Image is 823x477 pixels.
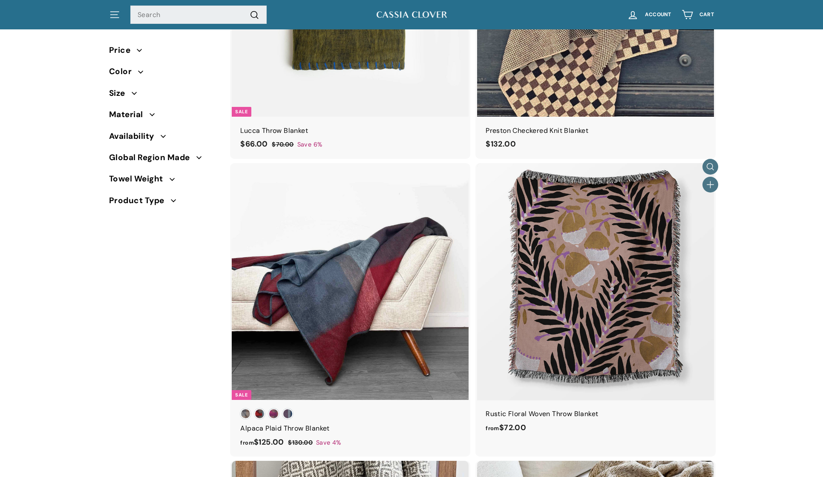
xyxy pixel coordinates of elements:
div: Rustic Floral Woven Throw Blanket [486,408,705,420]
span: Account [645,12,671,17]
a: Rustic Floral Woven Throw Blanket [477,163,714,442]
span: from [240,439,254,446]
span: $70.00 [272,141,294,148]
a: Account [622,2,676,27]
span: Global Region Made [109,151,196,164]
div: Lucca Throw Blanket [240,125,460,136]
button: Material [109,106,218,127]
a: Cart [676,2,719,27]
input: Search [130,6,267,24]
span: $132.00 [486,139,516,149]
div: Sale [232,107,251,117]
button: Color [109,63,218,84]
span: $130.00 [288,439,313,446]
span: $72.00 [486,422,526,433]
button: Towel Weight [109,170,218,192]
span: Color [109,65,138,78]
button: Product Type [109,192,218,213]
span: Product Type [109,194,171,207]
span: Size [109,87,132,100]
div: Preston Checkered Knit Blanket [486,125,705,136]
button: Global Region Made [109,149,218,170]
div: Sale [232,390,251,400]
span: Availability [109,130,161,143]
span: $125.00 [240,437,284,447]
span: $66.00 [240,139,268,149]
span: Save 4% [316,438,341,448]
a: Sale Alpaca Plaid Throw Blanket Save 4% [232,163,469,457]
span: Cart [699,12,714,17]
span: Price [109,44,137,57]
span: Material [109,108,150,121]
button: Size [109,85,218,106]
span: from [486,425,499,432]
button: Availability [109,128,218,149]
span: Save 6% [297,140,322,149]
span: Towel Weight [109,172,170,185]
button: Price [109,42,218,63]
div: Alpaca Plaid Throw Blanket [240,423,460,434]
